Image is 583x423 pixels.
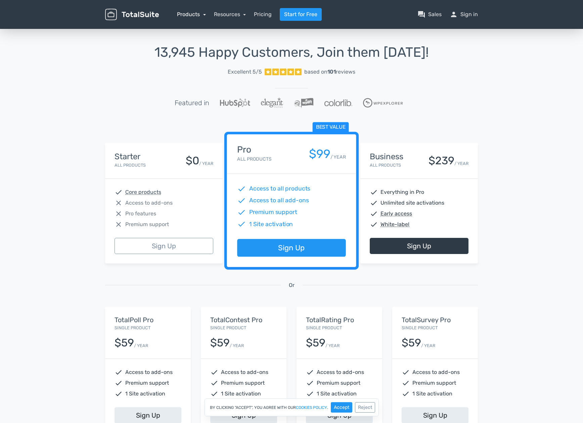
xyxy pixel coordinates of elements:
[115,390,123,398] span: check
[105,45,478,60] h1: 13,945 Happy Customers, Join them [DATE]!
[370,210,378,218] span: check
[221,379,265,387] span: Premium support
[306,316,373,324] h5: TotalRating Pro
[450,10,458,18] span: person
[330,154,346,161] small: / YEAR
[289,281,295,289] span: Or
[309,147,330,161] div: $99
[402,379,410,387] span: check
[306,390,314,398] span: check
[370,220,378,228] span: check
[249,208,297,217] span: Premium support
[210,390,218,398] span: check
[115,368,123,376] span: check
[325,342,340,349] small: / YEAR
[125,368,173,376] span: Access to add-ons
[412,368,460,376] span: Access to add-ons
[186,155,199,167] div: $0
[115,188,123,196] span: check
[237,184,246,193] span: check
[402,368,410,376] span: check
[210,316,277,324] h5: TotalContest Pro
[370,163,401,168] small: All Products
[402,325,438,330] small: Single Product
[214,11,246,17] a: Resources
[125,199,173,207] span: Access to add-ons
[210,325,246,330] small: Single Product
[317,368,364,376] span: Access to add-ons
[317,390,357,398] span: 1 Site activation
[429,155,454,167] div: $239
[210,337,230,349] div: $59
[306,368,314,376] span: check
[105,65,478,79] a: Excellent 5/5 based on101reviews
[210,379,218,387] span: check
[417,10,442,18] a: question_answerSales
[370,152,403,161] h4: Business
[237,145,271,155] h4: Pro
[261,98,283,108] img: ElegantThemes
[370,238,468,254] a: Sign Up
[220,98,250,107] img: Hubspot
[237,239,346,257] a: Sign Up
[249,196,309,205] span: Access to all add-ons
[324,99,352,106] img: Colorlib
[412,390,452,398] span: 1 Site activation
[210,368,218,376] span: check
[380,210,412,218] abbr: Early access
[115,199,123,207] span: close
[412,379,456,387] span: Premium support
[363,98,403,108] img: WPExplorer
[125,379,169,387] span: Premium support
[402,337,421,349] div: $59
[199,160,213,167] small: / YEAR
[402,316,468,324] h5: TotalSurvey Pro
[125,220,169,228] span: Premium support
[115,379,123,387] span: check
[380,199,444,207] span: Unlimited site activations
[296,406,327,410] a: cookies policy
[380,188,424,196] span: Everything in Pro
[450,10,478,18] a: personSign in
[237,208,246,217] span: check
[125,210,156,218] span: Pro features
[306,325,342,330] small: Single Product
[134,342,148,349] small: / YEAR
[331,402,352,413] button: Accept
[417,10,425,18] span: question_answer
[115,220,123,228] span: close
[306,379,314,387] span: check
[230,342,244,349] small: / YEAR
[306,337,325,349] div: $59
[175,99,209,107] h5: Featured in
[125,188,161,196] abbr: Core products
[221,390,261,398] span: 1 Site activation
[205,398,379,416] div: By clicking "Accept", you agree with our .
[115,238,213,254] a: Sign Up
[294,98,314,108] img: WPLift
[115,325,150,330] small: Single Product
[237,196,246,205] span: check
[237,220,246,228] span: check
[421,342,435,349] small: / YEAR
[249,220,293,228] span: 1 Site activation
[280,8,322,21] a: Start for Free
[380,220,409,228] abbr: White-label
[237,156,271,162] small: All Products
[355,402,375,413] button: Reject
[313,122,349,133] span: Best value
[221,368,268,376] span: Access to add-ons
[249,184,311,193] span: Access to all products
[115,152,146,161] h4: Starter
[115,163,146,168] small: All Products
[327,69,336,75] strong: 101
[115,337,134,349] div: $59
[317,379,360,387] span: Premium support
[254,10,272,18] a: Pricing
[105,9,159,20] img: TotalSuite for WordPress
[370,188,378,196] span: check
[370,199,378,207] span: check
[454,160,468,167] small: / YEAR
[115,210,123,218] span: close
[402,390,410,398] span: check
